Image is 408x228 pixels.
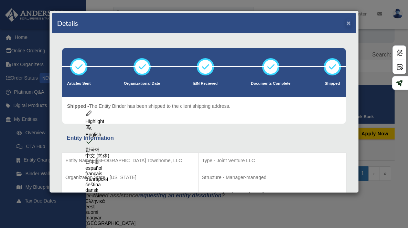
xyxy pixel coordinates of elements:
p: Organizational Date - [DATE] [202,190,343,199]
div: български [85,176,161,182]
p: Structure - Manager-managed [202,173,343,182]
button: × [346,19,351,27]
p: Organization State - [US_STATE] [65,173,195,182]
div: 한국어 [85,147,161,153]
div: dansk [85,187,161,193]
div: français [85,171,161,176]
div: English [85,132,161,137]
p: Articles Sent [67,80,90,87]
div: Deutsch [85,193,161,198]
div: eesti [85,204,161,209]
div: 日本語 [85,159,161,165]
div: Entity Information [67,133,341,143]
div: čeština [85,182,161,187]
p: EIN Recieved [193,80,218,87]
p: Shipped [324,80,341,87]
div: español [85,165,161,171]
div: Ελληνικά [85,198,161,204]
p: The Entity Binder has been shipped to the client shipping address. [67,102,230,111]
div: [GEOGRAPHIC_DATA] [85,220,161,226]
p: Entity Name - [GEOGRAPHIC_DATA] Townhome, LLC [65,156,195,165]
h4: Details [57,18,78,28]
div: 中文 (简体) [85,153,161,159]
span: Shipped - [67,103,89,109]
div: Highlight [85,118,161,124]
div: magyar [85,215,161,220]
p: Organizational Date [124,80,160,87]
p: Documents Complete [251,80,290,87]
div: suomi [85,209,161,215]
p: Type - Joint Venture LLC [202,156,343,165]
